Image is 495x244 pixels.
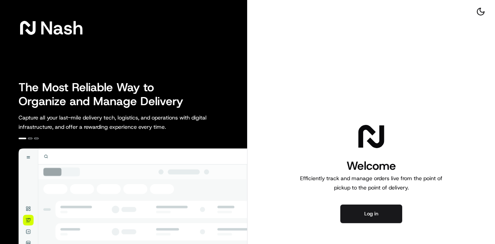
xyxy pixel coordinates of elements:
h2: The Most Reliable Way to Organize and Manage Delivery [19,80,192,108]
p: Efficiently track and manage orders live from the point of pickup to the point of delivery. [297,174,445,192]
button: Log in [340,205,402,223]
span: Nash [40,20,83,36]
h1: Welcome [297,158,445,174]
p: Capture all your last-mile delivery tech, logistics, and operations with digital infrastructure, ... [19,113,241,131]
